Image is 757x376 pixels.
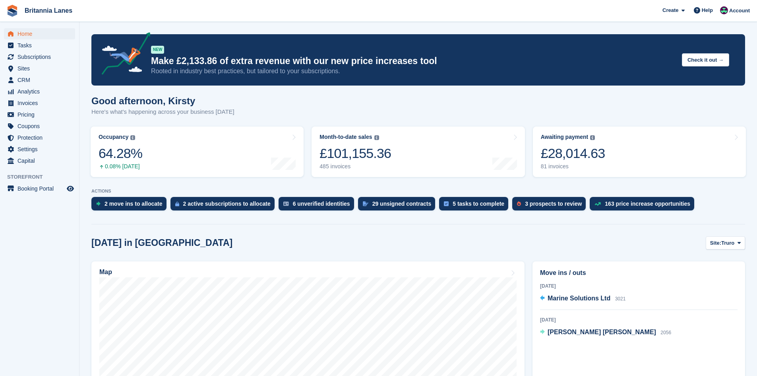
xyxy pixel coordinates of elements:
[363,201,368,206] img: contract_signature_icon-13c848040528278c33f63329250d36e43548de30e8caae1d1a13099fd9432cc5.svg
[548,329,656,335] span: [PERSON_NAME] [PERSON_NAME]
[21,4,76,17] a: Britannia Lanes
[7,173,79,181] span: Storefront
[91,95,234,106] h1: Good afternoon, Kirsty
[66,184,75,193] a: Preview store
[17,132,65,143] span: Protection
[590,135,595,140] img: icon-info-grey-7440780725fd019a000dd9b08b2336e03edf1995a4989e88bcd33f0948082b44.svg
[17,63,65,74] span: Sites
[4,63,75,74] a: menu
[105,201,163,207] div: 2 move ins to allocate
[99,269,112,276] h2: Map
[4,97,75,109] a: menu
[91,189,745,194] p: ACTIONS
[17,109,65,120] span: Pricing
[4,132,75,143] a: menu
[590,197,698,214] a: 163 price increase opportunities
[540,268,738,278] h2: Move ins / outs
[706,236,745,249] button: Site: Truro
[439,197,512,214] a: 5 tasks to complete
[540,294,625,304] a: Marine Solutions Ltd 3021
[17,155,65,166] span: Capital
[17,144,65,155] span: Settings
[4,183,75,194] a: menu
[660,330,671,335] span: 2056
[358,197,439,214] a: 29 unsigned contracts
[99,134,128,140] div: Occupancy
[4,121,75,132] a: menu
[720,6,728,14] img: Kirsty Miles
[4,40,75,51] a: menu
[319,145,391,162] div: £101,155.36
[729,7,750,15] span: Account
[151,67,676,76] p: Rooted in industry best practices, but tailored to your subscriptions.
[548,295,610,302] span: Marine Solutions Ltd
[540,316,738,323] div: [DATE]
[444,201,449,206] img: task-75834270c22a3079a89374b754ae025e5fb1db73e45f91037f5363f120a921f8.svg
[183,201,271,207] div: 2 active subscriptions to allocate
[4,74,75,86] a: menu
[91,107,234,117] p: Here's what's happening across your business [DATE]
[91,238,232,248] h2: [DATE] in [GEOGRAPHIC_DATA]
[372,201,432,207] div: 29 unsigned contracts
[4,86,75,97] a: menu
[541,134,589,140] div: Awaiting payment
[512,197,590,214] a: 3 prospects to review
[541,163,605,170] div: 81 invoices
[17,97,65,109] span: Invoices
[99,145,142,162] div: 64.28%
[540,327,671,338] a: [PERSON_NAME] [PERSON_NAME] 2056
[682,53,729,66] button: Check it out →
[702,6,713,14] span: Help
[533,127,746,177] a: Awaiting payment £28,014.63 81 invoices
[594,202,601,206] img: price_increase_opportunities-93ffe204e8149a01c8c9dc8f82e8f89637d9d84a8eef4429ea346261dce0b2c0.svg
[151,55,676,67] p: Make £2,133.86 of extra revenue with our new price increases tool
[319,134,372,140] div: Month-to-date sales
[525,201,582,207] div: 3 prospects to review
[710,239,721,247] span: Site:
[6,5,18,17] img: stora-icon-8386f47178a22dfd0bd8f6a31ec36ba5ce8667c1dd55bd0f319d3a0aa187defe.svg
[91,197,170,214] a: 2 move ins to allocate
[17,121,65,132] span: Coupons
[91,127,304,177] a: Occupancy 64.28% 0.08% [DATE]
[615,296,626,302] span: 3021
[17,40,65,51] span: Tasks
[662,6,678,14] span: Create
[175,201,179,207] img: active_subscription_to_allocate_icon-d502201f5373d7db506a760aba3b589e785aa758c864c3986d89f69b8ff3...
[96,201,101,206] img: move_ins_to_allocate_icon-fdf77a2bb77ea45bf5b3d319d69a93e2d87916cf1d5bf7949dd705db3b84f3ca.svg
[541,145,605,162] div: £28,014.63
[4,28,75,39] a: menu
[130,135,135,140] img: icon-info-grey-7440780725fd019a000dd9b08b2336e03edf1995a4989e88bcd33f0948082b44.svg
[17,183,65,194] span: Booking Portal
[293,201,350,207] div: 6 unverified identities
[517,201,521,206] img: prospect-51fa495bee0391a8d652442698ab0144808aea92771e9ea1ae160a38d050c398.svg
[319,163,391,170] div: 485 invoices
[312,127,525,177] a: Month-to-date sales £101,155.36 485 invoices
[95,32,151,78] img: price-adjustments-announcement-icon-8257ccfd72463d97f412b2fc003d46551f7dbcb40ab6d574587a9cd5c0d94...
[151,46,164,54] div: NEW
[540,282,738,290] div: [DATE]
[4,51,75,62] a: menu
[17,28,65,39] span: Home
[4,144,75,155] a: menu
[605,201,690,207] div: 163 price increase opportunities
[99,163,142,170] div: 0.08% [DATE]
[170,197,279,214] a: 2 active subscriptions to allocate
[279,197,358,214] a: 6 unverified identities
[17,86,65,97] span: Analytics
[453,201,504,207] div: 5 tasks to complete
[283,201,289,206] img: verify_identity-adf6edd0f0f0b5bbfe63781bf79b02c33cf7c696d77639b501bdc392416b5a36.svg
[17,74,65,86] span: CRM
[4,109,75,120] a: menu
[4,155,75,166] a: menu
[721,239,734,247] span: Truro
[374,135,379,140] img: icon-info-grey-7440780725fd019a000dd9b08b2336e03edf1995a4989e88bcd33f0948082b44.svg
[17,51,65,62] span: Subscriptions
